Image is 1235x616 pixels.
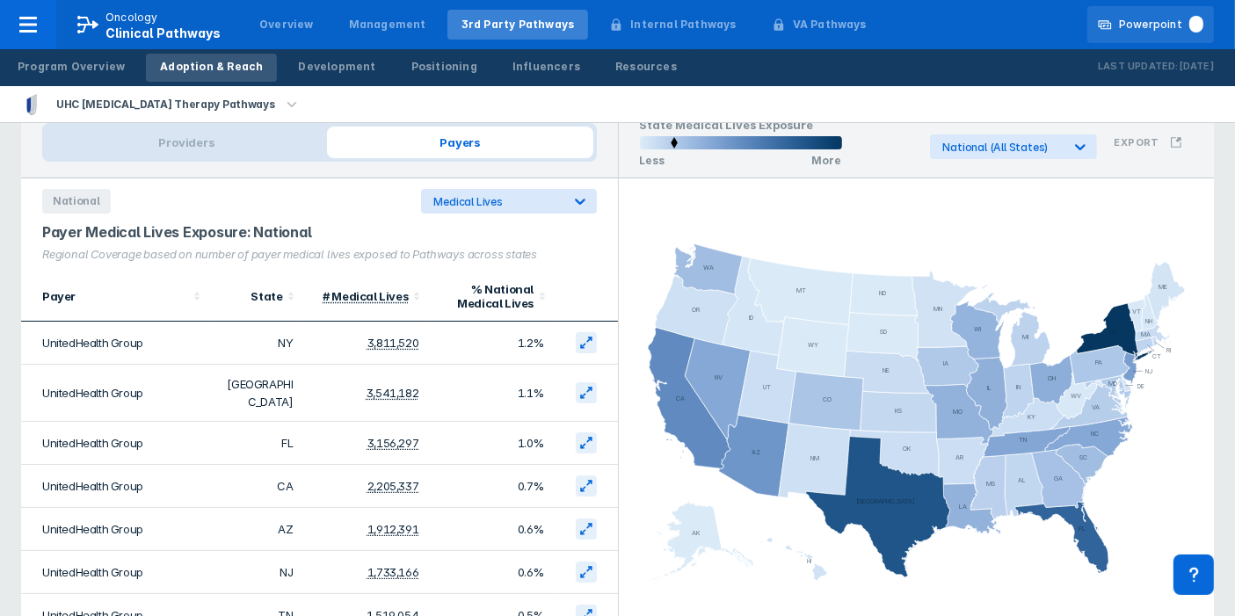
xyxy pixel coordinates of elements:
div: Regional Coverage based on number of payer medical lives exposed to Pathways across states [42,248,597,261]
td: AZ [209,508,303,551]
div: VA Pathways [793,17,867,33]
td: NY [209,322,303,365]
div: 1,912,391 [367,523,418,537]
div: Overview [259,17,314,33]
p: Last Updated: [1098,58,1179,76]
a: Overview [245,10,328,40]
a: Program Overview [4,54,139,82]
span: Providers [46,127,327,158]
span: Payers [327,127,593,158]
div: Medical Lives [434,195,562,208]
div: 3,541,182 [367,387,418,401]
a: Resources [601,54,691,82]
a: Management [335,10,440,40]
td: 0.7% [429,465,555,508]
a: 3rd Party Pathways [447,10,589,40]
p: Oncology [105,10,158,25]
td: 1.2% [429,322,555,365]
div: Internal Pathways [630,17,736,33]
p: Less [640,154,665,167]
td: UnitedHealth Group [21,465,209,508]
div: 3,156,297 [367,437,418,451]
td: UnitedHealth Group [21,365,209,422]
td: [GEOGRAPHIC_DATA] [209,365,303,422]
div: Development [298,59,375,75]
td: UnitedHealth Group [21,422,209,465]
td: NJ [209,551,303,594]
div: 2,205,337 [367,480,418,494]
td: UnitedHealth Group [21,322,209,365]
td: UnitedHealth Group [21,551,209,594]
div: Positioning [411,59,477,75]
div: Payer Medical Lives Exposure: National [42,224,597,241]
a: Positioning [397,54,491,82]
td: 1.1% [429,365,555,422]
p: [DATE] [1179,58,1214,76]
td: 0.6% [429,508,555,551]
div: Influencers [512,59,580,75]
div: Adoption & Reach [160,59,263,75]
button: Export [1104,126,1193,159]
div: % National Medical Lives [440,282,534,310]
div: 3rd Party Pathways [461,17,575,33]
td: FL [209,422,303,465]
div: 1,733,166 [367,566,418,580]
td: 1.0% [429,422,555,465]
td: 0.6% [429,551,555,594]
span: National [42,189,111,214]
div: Management [349,17,426,33]
div: Powerpoint [1119,17,1203,33]
div: 3,811,520 [367,337,418,351]
div: National (All States) [943,141,1062,154]
div: Resources [615,59,677,75]
span: Clinical Pathways [105,25,221,40]
div: Payer [42,289,188,303]
div: # Medical Lives [323,290,408,304]
img: uhc-pathways [21,94,42,115]
p: More [812,154,842,167]
h3: Export [1115,136,1159,149]
td: UnitedHealth Group [21,508,209,551]
a: Development [284,54,389,82]
div: UHC [MEDICAL_DATA] Therapy Pathways [49,92,282,117]
h1: State Medical Lives Exposure [640,118,842,136]
a: Adoption & Reach [146,54,277,82]
a: Influencers [498,54,594,82]
div: Program Overview [18,59,125,75]
td: CA [209,465,303,508]
div: State [220,289,282,303]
